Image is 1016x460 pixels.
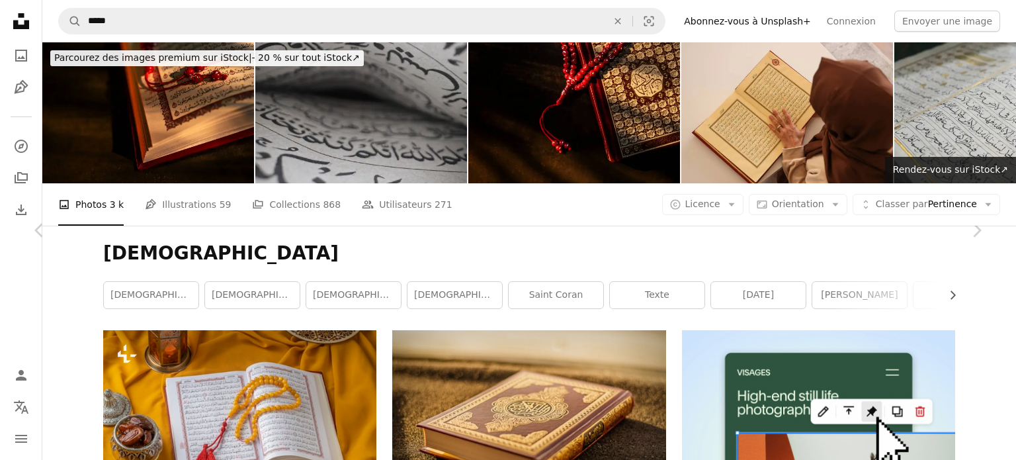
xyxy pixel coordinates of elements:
span: Classer par [876,199,928,209]
a: Livre relié marron et noir [392,415,665,427]
span: 59 [220,197,232,212]
span: Orientation [772,199,824,209]
a: Monsieur [913,282,1008,308]
a: [DEMOGRAPHIC_DATA] [306,282,401,308]
button: Langue [8,394,34,420]
a: Saint Coran [509,282,603,308]
a: [DEMOGRAPHIC_DATA] [407,282,502,308]
span: 271 [435,197,452,212]
a: texte [610,282,704,308]
a: Collections 868 [252,183,341,226]
button: faire défiler la liste vers la droite [941,282,955,308]
img: Senior muslim woman reading Quran at home [681,42,893,183]
a: Connexion [819,11,884,32]
a: [DEMOGRAPHIC_DATA] [205,282,300,308]
button: Envoyer une image [894,11,1000,32]
a: Abonnez-vous à Unsplash+ [676,11,819,32]
button: Effacer [603,9,632,34]
a: Explorer [8,133,34,160]
a: [PERSON_NAME] [812,282,907,308]
a: Parcourez des images premium sur iStock|- 20 % sur tout iStock↗ [42,42,372,74]
span: 868 [323,197,341,212]
a: Illustrations 59 [145,183,231,226]
span: - 20 % sur tout iStock ↗ [54,52,360,63]
img: Ancienne calligraphie manuscrite vintage écritures du livre saint musulman. Explorer [255,42,467,183]
img: Holy Quran [42,42,254,183]
span: Licence [685,199,720,209]
span: Parcourez des images premium sur iStock | [54,52,252,63]
a: Utilisateurs 271 [362,183,452,226]
a: Collections [8,165,34,191]
button: Licence [662,194,743,215]
a: Rendez-vous sur iStock↗ [885,157,1016,183]
a: Photos [8,42,34,69]
a: [DATE] [711,282,806,308]
a: Suivant [937,167,1016,294]
button: Recherche de visuels [633,9,665,34]
button: Menu [8,426,34,452]
a: [DEMOGRAPHIC_DATA] [104,282,198,308]
a: Un livre ouvert avec un gland sur le dessus [103,415,376,427]
button: Classer parPertinence [853,194,1000,215]
a: Illustrations [8,74,34,101]
span: Rendez-vous sur iStock ↗ [893,164,1008,175]
button: Rechercher sur Unsplash [59,9,81,34]
a: Connexion / S’inscrire [8,362,34,389]
h1: [DEMOGRAPHIC_DATA] [103,242,955,265]
button: Orientation [749,194,847,215]
span: Pertinence [876,198,977,211]
img: Holy Quran [468,42,680,183]
form: Rechercher des visuels sur tout le site [58,8,665,34]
